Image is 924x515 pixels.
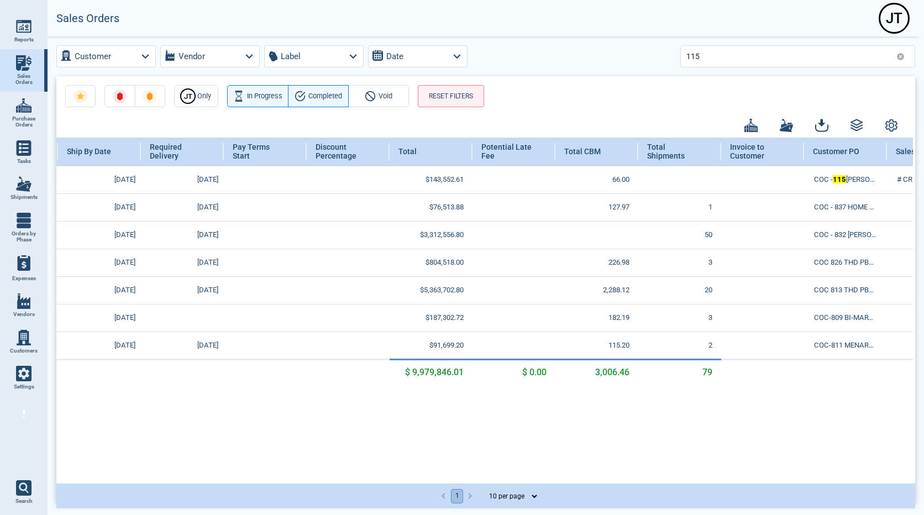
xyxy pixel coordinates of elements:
[398,147,417,156] span: Total
[368,45,468,67] button: Date
[16,19,32,34] img: menu_icon
[880,4,908,32] div: J T
[141,276,224,304] td: [DATE]
[9,115,39,128] span: Purchase Orders
[555,332,638,360] td: 115.20
[12,275,36,282] span: Expenses
[814,285,877,296] span: COC 813 THD PBS WW 2024
[420,286,464,294] span: $5,363,702.80
[16,55,32,71] img: menu_icon
[9,73,39,86] span: Sales Orders
[348,85,409,107] button: Void
[437,489,477,503] nav: pagination navigation
[141,193,224,221] td: [DATE]
[814,340,877,351] span: COC-811 MENARDS SPRING PROMO 2024
[247,90,282,102] span: In Progress
[481,143,535,161] span: Potential Late Fee
[814,313,877,323] span: COC-809 BI-MART SPRING 2024
[386,49,403,64] label: Date
[288,85,349,107] button: Completed
[308,90,342,102] span: Completed
[179,49,205,64] label: Vendor
[16,176,32,192] img: menu_icon
[16,98,32,113] img: menu_icon
[814,202,877,213] span: COC - 837 HOME GOODS FOB [GEOGRAPHIC_DATA]
[150,143,203,161] span: Required Delivery
[647,143,701,161] span: Total Shipments
[555,166,638,193] td: 66.00
[638,193,721,221] td: 1
[141,166,224,193] td: [DATE]
[316,143,369,161] span: Discount Percentage
[11,194,38,201] span: Shipments
[56,12,119,25] h2: Sales Orders
[56,45,156,67] button: Customer
[429,341,464,349] span: $91,699.20
[638,221,721,249] td: 50
[58,276,141,304] td: [DATE]
[638,276,721,304] td: 20
[833,175,846,183] mark: 115
[405,366,464,379] span: $ 9,979,846.01
[141,332,224,360] td: [DATE]
[264,45,364,67] button: Label
[451,489,463,503] button: page 1
[160,45,260,67] button: Vendor
[555,249,638,276] td: 226.98
[16,293,32,309] img: menu_icon
[58,332,141,360] td: [DATE]
[16,330,32,345] img: menu_icon
[67,147,111,156] span: Ship By Date
[75,49,111,64] label: Customer
[420,230,464,239] span: $3,312,556.80
[686,48,892,64] input: Search for PO or Sales Order or shipment number, etc.
[555,193,638,221] td: 127.97
[174,85,218,107] button: JTOnly
[13,311,35,318] span: Vendors
[595,366,629,379] span: 3,006.46
[522,366,547,379] span: $ 0.00
[429,203,464,211] span: $76,513.88
[814,257,877,268] span: COC 826 THD PBS CLASSIC CHIMES
[555,276,638,304] td: 2,288.12
[197,90,211,102] span: Only
[638,249,721,276] td: 3
[14,36,34,43] span: Reports
[227,85,288,107] button: In Progress
[17,158,31,165] span: Tasks
[58,221,141,249] td: [DATE]
[426,313,464,322] span: $187,302.72
[638,332,721,360] td: 2
[58,193,141,221] td: [DATE]
[16,213,32,228] img: menu_icon
[141,249,224,276] td: [DATE]
[9,230,39,243] span: Orders by Phase
[426,258,464,266] span: $804,518.00
[58,166,141,193] td: [DATE]
[813,147,859,156] span: Customer PO
[10,348,38,354] span: Customers
[814,230,877,240] span: COC - 832 [PERSON_NAME] ODF PROMO 2024
[16,140,32,156] img: menu_icon
[58,304,141,332] td: [DATE]
[181,90,195,103] div: J T
[730,143,784,161] span: Invoice to Customer
[14,383,34,390] span: Settings
[15,498,33,505] span: Search
[638,304,721,332] td: 3
[564,147,601,156] span: Total CBM
[16,366,32,381] img: menu_icon
[814,175,877,185] span: COC - [PERSON_NAME] 2026 Spring
[233,143,286,161] span: Pay Terms Start
[418,85,484,107] button: RESET FILTERS
[702,366,712,379] span: 79
[555,304,638,332] td: 182.19
[426,175,464,183] span: $143,552.61
[379,90,392,102] span: Void
[281,49,301,64] label: Label
[58,249,141,276] td: [DATE]
[141,221,224,249] td: [DATE]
